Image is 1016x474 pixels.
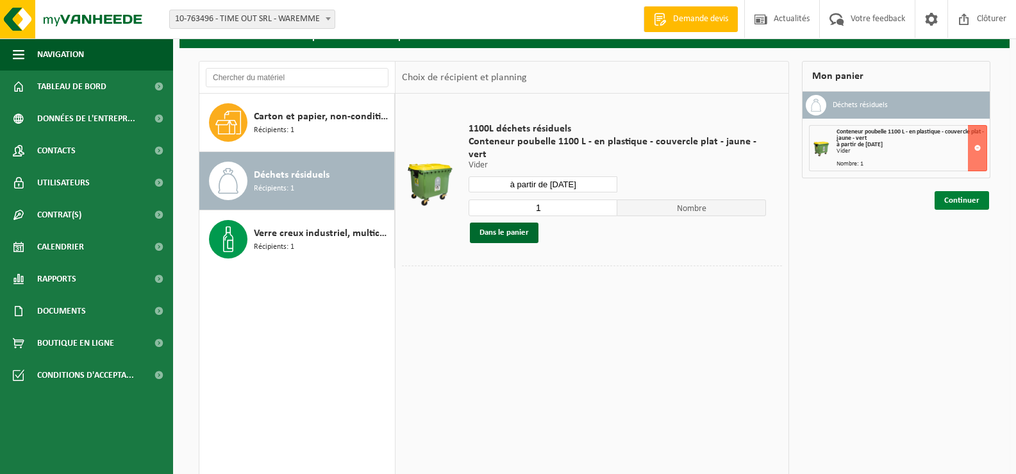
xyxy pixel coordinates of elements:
span: Boutique en ligne [37,327,114,359]
span: Calendrier [37,231,84,263]
span: Rapports [37,263,76,295]
button: Carton et papier, non-conditionné (industriel) Récipients: 1 [199,94,395,152]
span: 1100L déchets résiduels [469,123,766,135]
span: Utilisateurs [37,167,90,199]
div: Vider [837,148,987,155]
span: Verre creux industriel, multicolore [254,226,391,241]
button: Dans le panier [470,223,538,243]
span: Récipients: 1 [254,241,294,253]
span: Demande devis [670,13,731,26]
span: Tableau de bord [37,71,106,103]
div: Nombre: 1 [837,161,987,167]
input: Sélectionnez date [469,176,617,192]
span: Contacts [37,135,76,167]
strong: à partir de [DATE] [837,141,883,148]
span: 10-763496 - TIME OUT SRL - WAREMME [169,10,335,29]
h3: Déchets résiduels [833,95,888,115]
span: Carton et papier, non-conditionné (industriel) [254,109,391,124]
span: Données de l'entrepr... [37,103,135,135]
input: Chercher du matériel [206,68,388,87]
span: Récipients: 1 [254,124,294,137]
span: Récipients: 1 [254,183,294,195]
a: Continuer [935,191,989,210]
div: Mon panier [802,61,990,92]
span: Conditions d'accepta... [37,359,134,391]
span: Conteneur poubelle 1100 L - en plastique - couvercle plat - jaune - vert [837,128,984,142]
div: Choix de récipient et planning [396,62,533,94]
span: Déchets résiduels [254,167,329,183]
span: 10-763496 - TIME OUT SRL - WAREMME [170,10,335,28]
button: Verre creux industriel, multicolore Récipients: 1 [199,210,395,268]
button: Déchets résiduels Récipients: 1 [199,152,395,210]
span: Conteneur poubelle 1100 L - en plastique - couvercle plat - jaune - vert [469,135,766,161]
a: Demande devis [644,6,738,32]
span: Nombre [617,199,766,216]
span: Navigation [37,38,84,71]
p: Vider [469,161,766,170]
span: Documents [37,295,86,327]
span: Contrat(s) [37,199,81,231]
